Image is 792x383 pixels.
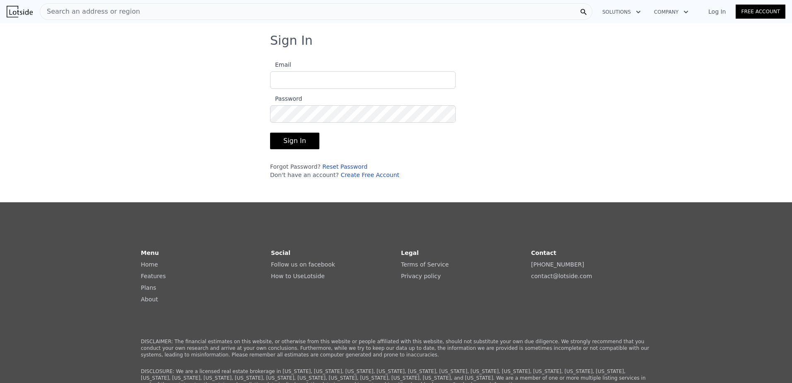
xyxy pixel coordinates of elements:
a: Privacy policy [401,273,441,279]
button: Sign In [270,133,319,149]
a: Create Free Account [340,172,399,178]
input: Password [270,105,456,123]
strong: Menu [141,250,159,256]
strong: Social [271,250,290,256]
h3: Sign In [270,33,522,48]
span: Password [270,95,302,102]
a: Follow us on facebook [271,261,335,268]
img: Lotside [7,6,33,17]
a: Plans [141,284,156,291]
p: DISCLAIMER: The financial estimates on this website, or otherwise from this website or people aff... [141,338,651,358]
input: Email [270,71,456,89]
a: Terms of Service [401,261,449,268]
span: Search an address or region [40,7,140,17]
strong: Legal [401,250,419,256]
a: About [141,296,158,303]
button: Company [647,5,695,19]
span: Email [270,61,291,68]
a: contact@lotside.com [531,273,592,279]
a: Log In [698,7,736,16]
a: [PHONE_NUMBER] [531,261,584,268]
a: How to UseLotside [271,273,325,279]
a: Features [141,273,166,279]
strong: Contact [531,250,556,256]
a: Free Account [736,5,785,19]
div: Forgot Password? Don't have an account? [270,162,456,179]
a: Reset Password [322,163,367,170]
button: Solutions [596,5,647,19]
a: Home [141,261,158,268]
